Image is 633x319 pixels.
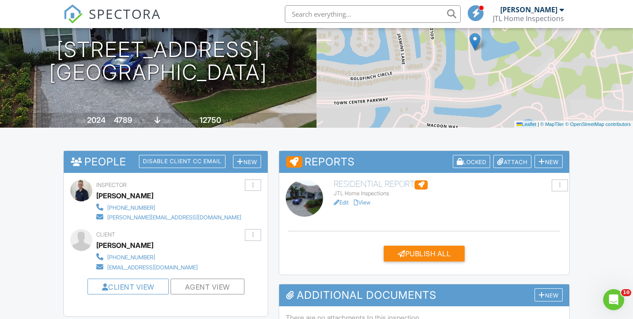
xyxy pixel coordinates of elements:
[500,5,557,14] div: [PERSON_NAME]
[200,115,221,125] div: 12750
[469,33,480,51] img: Marker
[354,199,371,206] a: View
[384,246,465,262] div: Publish All
[233,155,261,168] div: New
[63,12,161,30] a: SPECTORA
[603,289,624,310] iframe: Intercom live chat
[279,284,569,306] h3: Additional Documents
[96,212,241,222] a: [PERSON_NAME][EMAIL_ADDRESS][DOMAIN_NAME]
[139,155,226,168] div: Disable Client CC Email
[162,118,171,124] span: slab
[107,204,155,211] div: [PHONE_NUMBER]
[76,118,86,124] span: Built
[493,155,531,168] div: Attach
[96,262,198,272] a: [EMAIL_ADDRESS][DOMAIN_NAME]
[540,122,564,127] a: © MapTiler
[96,239,153,252] div: [PERSON_NAME]
[107,214,241,221] div: [PERSON_NAME][EMAIL_ADDRESS][DOMAIN_NAME]
[134,118,146,124] span: sq. ft.
[63,4,83,24] img: The Best Home Inspection Software - Spectora
[49,38,267,85] h1: [STREET_ADDRESS] [GEOGRAPHIC_DATA]
[453,155,491,168] div: Locked
[107,264,198,271] div: [EMAIL_ADDRESS][DOMAIN_NAME]
[334,179,563,189] h6: Residential Report
[96,202,241,212] a: [PHONE_NUMBER]
[89,4,161,23] span: SPECTORA
[621,289,631,296] span: 10
[517,122,536,127] a: Leaflet
[535,288,563,302] div: New
[96,189,153,202] div: [PERSON_NAME]
[334,179,563,197] a: Residential Report JTL Home Inspections
[334,199,349,206] a: Edit
[64,151,268,172] h3: People
[96,231,115,238] span: Client
[96,252,198,262] a: [PHONE_NUMBER]
[180,118,198,124] span: Lot Size
[222,118,233,124] span: sq.ft.
[285,5,461,23] input: Search everything...
[114,115,132,125] div: 4789
[493,14,564,23] div: JTL Home Inspections
[279,151,569,173] h3: Reports
[535,155,563,168] div: New
[538,122,539,127] span: |
[96,182,127,188] span: Inspector
[87,115,105,125] div: 2024
[102,283,154,291] a: Client View
[334,190,563,197] div: JTL Home Inspections
[107,254,155,261] div: [PHONE_NUMBER]
[565,122,631,127] a: © OpenStreetMap contributors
